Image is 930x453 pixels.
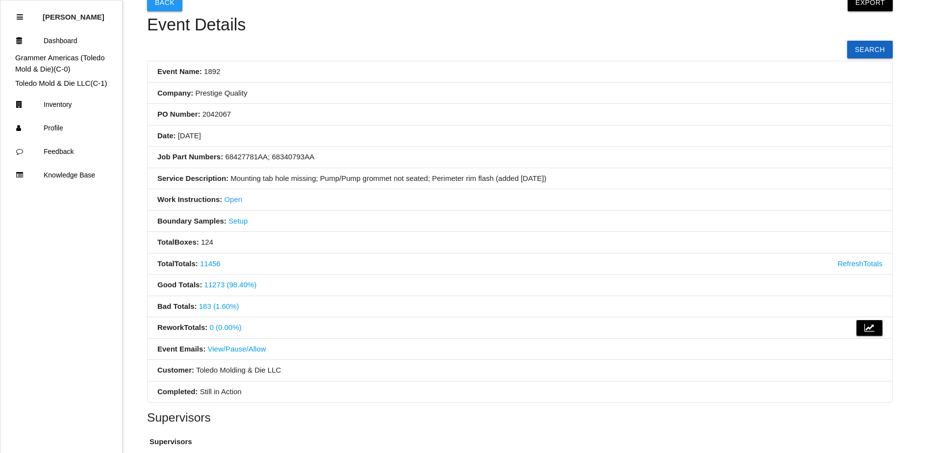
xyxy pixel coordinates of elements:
[204,280,257,289] a: 11273 (98.40%)
[157,217,226,225] b: Boundary Samples:
[157,89,193,97] b: Company:
[148,83,892,104] li: Prestige Quality
[157,110,201,118] b: PO Number:
[148,381,892,403] li: Still in Action
[147,411,893,424] h5: Supervisors
[157,323,207,331] b: Rework Totals :
[148,232,892,253] li: 124
[17,5,23,29] div: Close
[15,53,105,73] a: Grammer Americas (Toledo Mold & Die)(C-0)
[148,126,892,147] li: [DATE]
[157,259,198,268] b: Total Totals :
[157,387,198,396] b: Completed:
[148,147,892,168] li: 68427781AA; 68340793AA
[0,116,122,140] a: Profile
[157,67,202,75] b: Event Name:
[0,93,122,116] a: Inventory
[0,140,122,163] a: Feedback
[837,258,882,270] a: Refresh Totals
[157,302,197,310] b: Bad Totals :
[157,280,202,289] b: Good Totals :
[209,323,241,331] a: 0 (0.00%)
[148,61,892,83] li: 1892
[148,168,892,190] li: Mounting tab hole missing; Pump/Pump grommet not seated; Perimeter rim flash (added [DATE])
[0,163,122,187] a: Knowledge Base
[148,360,892,381] li: Toledo Molding & Die LLC
[157,345,205,353] b: Event Emails:
[157,174,228,182] b: Service Description:
[15,79,107,87] a: Toledo Mold & Die LLC(C-1)
[228,217,248,225] a: Setup
[43,5,104,21] p: Eric Schneider
[199,302,239,310] a: 183 (1.60%)
[0,52,122,75] div: Grammer Americas (Toledo Mold & Die)'s Dashboard
[157,238,199,246] b: Total Boxes :
[0,78,122,89] div: Toledo Mold & Die LLC's Dashboard
[157,152,223,161] b: Job Part Numbers:
[157,131,176,140] b: Date:
[208,345,266,353] a: View/Pause/Allow
[224,195,242,203] a: Open
[148,104,892,126] li: 2042067
[200,259,221,268] a: 11456
[147,16,893,34] h4: Event Details
[847,41,893,58] a: Search
[157,366,194,374] b: Customer:
[0,29,122,52] a: Dashboard
[157,195,222,203] b: Work Instructions:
